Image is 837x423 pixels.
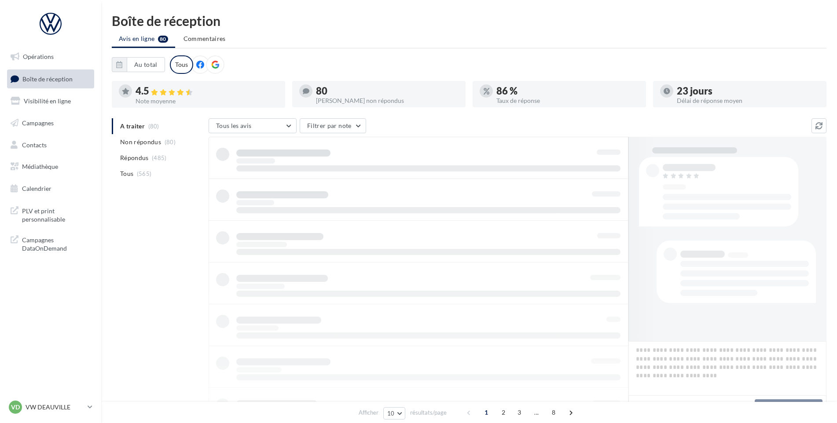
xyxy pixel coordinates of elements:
[11,403,20,412] span: VD
[5,114,96,132] a: Campagnes
[410,408,447,417] span: résultats/page
[7,399,94,416] a: VD VW DEAUVILLE
[5,92,96,110] a: Visibilité en ligne
[209,118,297,133] button: Tous les avis
[5,69,96,88] a: Boîte de réception
[316,98,459,104] div: [PERSON_NAME] non répondus
[112,57,165,72] button: Au total
[120,138,161,146] span: Non répondus
[5,179,96,198] a: Calendrier
[359,408,378,417] span: Afficher
[216,122,252,129] span: Tous les avis
[152,154,167,161] span: (485)
[23,53,54,60] span: Opérations
[136,98,278,104] div: Note moyenne
[170,55,193,74] div: Tous
[184,35,226,42] span: Commentaires
[5,136,96,154] a: Contacts
[496,86,639,96] div: 86 %
[22,205,91,224] span: PLV et print personnalisable
[383,407,406,419] button: 10
[5,201,96,227] a: PLV et print personnalisable
[5,157,96,176] a: Médiathèque
[22,163,58,170] span: Médiathèque
[387,410,395,417] span: 10
[22,75,73,82] span: Boîte de réception
[26,403,84,412] p: VW DEAUVILLE
[24,97,71,105] span: Visibilité en ligne
[300,118,366,133] button: Filtrer par note
[136,86,278,96] div: 4.5
[496,98,639,104] div: Taux de réponse
[496,405,510,419] span: 2
[5,47,96,66] a: Opérations
[22,234,91,253] span: Campagnes DataOnDemand
[22,185,51,192] span: Calendrier
[529,405,543,419] span: ...
[165,139,176,146] span: (80)
[479,405,493,419] span: 1
[127,57,165,72] button: Au total
[137,170,152,177] span: (565)
[512,405,526,419] span: 3
[22,141,47,148] span: Contacts
[120,153,149,162] span: Répondus
[677,98,819,104] div: Délai de réponse moyen
[5,230,96,256] a: Campagnes DataOnDemand
[112,14,826,27] div: Boîte de réception
[316,86,459,96] div: 80
[22,119,54,127] span: Campagnes
[120,169,133,178] span: Tous
[755,399,822,414] button: Poster ma réponse
[677,86,819,96] div: 23 jours
[547,405,561,419] span: 8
